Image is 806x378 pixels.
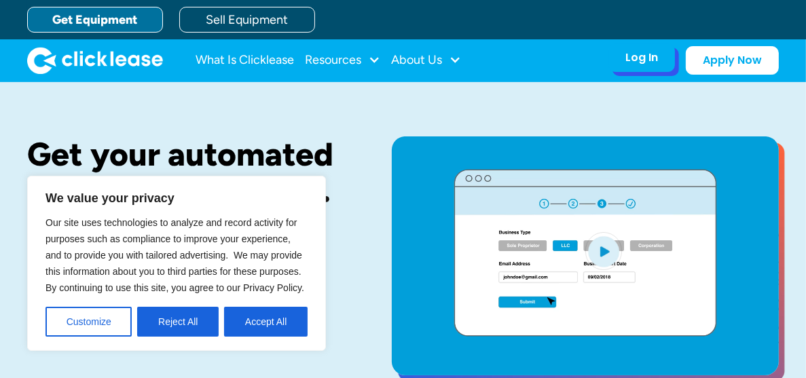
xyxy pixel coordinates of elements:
a: What Is Clicklease [196,47,294,74]
img: Clicklease logo [27,47,163,74]
span: Our site uses technologies to analyze and record activity for purposes such as compliance to impr... [45,217,304,293]
a: home [27,47,163,74]
button: Reject All [137,307,219,337]
h1: Get your automated decision in seconds. [27,136,348,208]
p: We value your privacy [45,190,308,206]
div: Log In [625,51,658,64]
div: We value your privacy [27,176,326,351]
a: Apply Now [686,46,779,75]
button: Customize [45,307,132,337]
img: Blue play button logo on a light blue circular background [585,232,622,270]
div: Resources [305,47,380,74]
a: Get Equipment [27,7,163,33]
button: Accept All [224,307,308,337]
a: Sell Equipment [179,7,315,33]
div: About Us [391,47,461,74]
a: open lightbox [392,136,779,375]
